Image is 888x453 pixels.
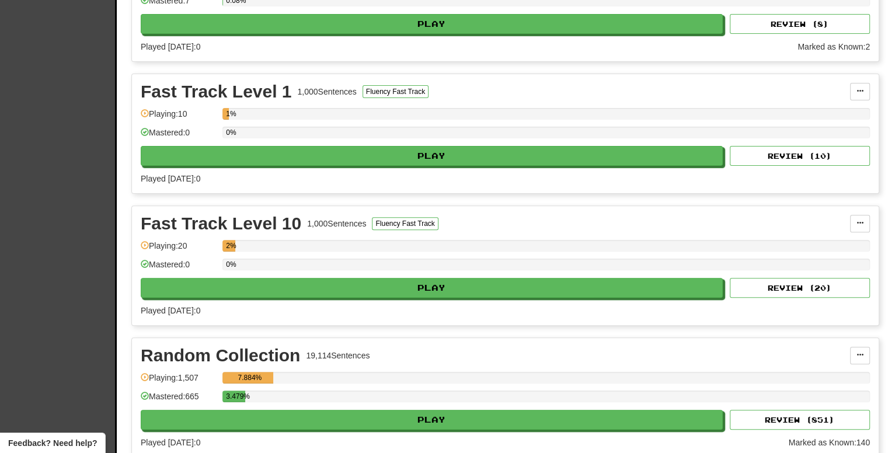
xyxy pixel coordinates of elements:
div: Random Collection [141,347,300,364]
button: Play [141,410,723,430]
div: 1% [226,108,229,120]
div: Playing: 20 [141,240,217,259]
div: 3.479% [226,391,245,402]
div: 1,000 Sentences [307,218,366,229]
button: Play [141,278,723,298]
div: 1,000 Sentences [298,86,357,97]
span: Played [DATE]: 0 [141,306,200,315]
button: Review (851) [730,410,870,430]
div: Marked as Known: 140 [789,437,870,448]
button: Play [141,14,723,34]
div: Fast Track Level 10 [141,215,301,232]
button: Fluency Fast Track [372,217,438,230]
button: Fluency Fast Track [363,85,429,98]
div: Playing: 10 [141,108,217,127]
button: Review (10) [730,146,870,166]
div: Marked as Known: 2 [798,41,870,53]
span: Played [DATE]: 0 [141,438,200,447]
span: Open feedback widget [8,437,97,449]
span: Played [DATE]: 0 [141,174,200,183]
button: Review (8) [730,14,870,34]
span: Played [DATE]: 0 [141,42,200,51]
button: Review (20) [730,278,870,298]
div: Mastered: 665 [141,391,217,410]
div: 7.884% [226,372,273,384]
div: Mastered: 0 [141,259,217,278]
div: Fast Track Level 1 [141,83,292,100]
div: 19,114 Sentences [306,350,370,361]
div: Playing: 1,507 [141,372,217,391]
button: Play [141,146,723,166]
div: 2% [226,240,235,252]
div: Mastered: 0 [141,127,217,146]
